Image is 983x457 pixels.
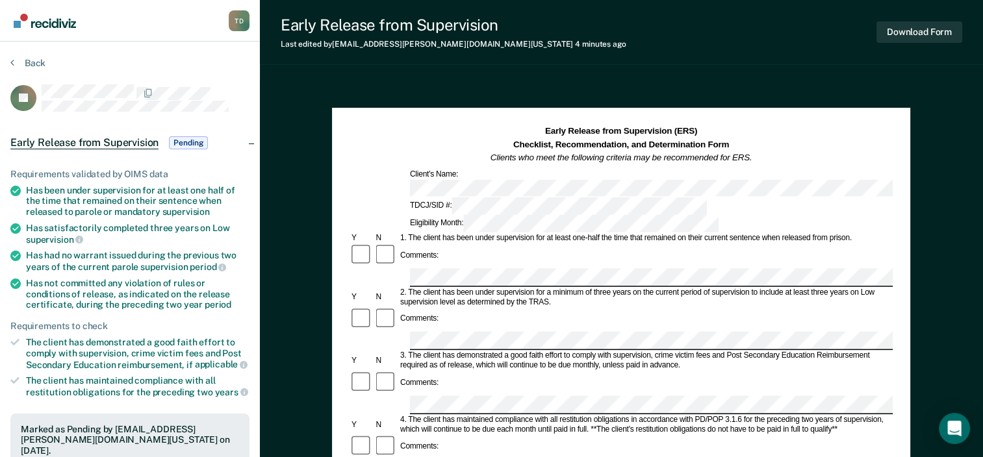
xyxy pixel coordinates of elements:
[374,292,398,302] div: N
[26,278,249,310] div: Has not committed any violation of rules or conditions of release, as indicated on the release ce...
[162,206,210,217] span: supervision
[281,16,626,34] div: Early Release from Supervision
[374,356,398,365] div: N
[26,234,83,245] span: supervision
[229,10,249,31] div: T D
[398,415,893,434] div: 4. The client has maintained compliance with all restitution obligations in accordance with PD/PO...
[195,359,248,369] span: applicable
[408,198,709,216] div: TDCJ/SID #:
[513,140,729,149] strong: Checklist, Recommendation, and Determination Form
[350,234,374,243] div: Y
[408,215,721,232] div: Eligibility Month:
[10,169,249,180] div: Requirements validated by OIMS data
[26,223,249,245] div: Has satisfactorily completed three years on Low
[281,40,626,49] div: Last edited by [EMAIL_ADDRESS][PERSON_NAME][DOMAIN_NAME][US_STATE]
[350,292,374,302] div: Y
[876,21,962,43] button: Download Form
[350,356,374,365] div: Y
[398,314,440,324] div: Comments:
[26,375,249,397] div: The client has maintained compliance with all restitution obligations for the preceding two
[169,136,208,149] span: Pending
[10,321,249,332] div: Requirements to check
[14,14,76,28] img: Recidiviz
[10,136,159,149] span: Early Release from Supervision
[491,153,752,162] em: Clients who meet the following criteria may be recommended for ERS.
[374,420,398,430] div: N
[398,251,440,260] div: Comments:
[205,299,231,310] span: period
[26,185,249,217] div: Has been under supervision for at least one half of the time that remained on their sentence when...
[190,262,226,272] span: period
[26,337,249,370] div: The client has demonstrated a good faith effort to comply with supervision, crime victim fees and...
[545,127,697,136] strong: Early Release from Supervision (ERS)
[215,387,248,397] span: years
[398,442,440,452] div: Comments:
[10,57,45,69] button: Back
[575,40,626,49] span: 4 minutes ago
[350,420,374,430] div: Y
[398,288,893,307] div: 2. The client has been under supervision for a minimum of three years on the current period of su...
[398,378,440,388] div: Comments:
[374,234,398,243] div: N
[229,10,249,31] button: Profile dropdown button
[26,250,249,272] div: Has had no warrant issued during the previous two years of the current parole supervision
[398,351,893,371] div: 3. The client has demonstrated a good faith effort to comply with supervision, crime victim fees ...
[939,413,970,444] div: Open Intercom Messenger
[21,424,239,456] div: Marked as Pending by [EMAIL_ADDRESS][PERSON_NAME][DOMAIN_NAME][US_STATE] on [DATE].
[398,234,893,243] div: 1. The client has been under supervision for at least one-half the time that remained on their cu...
